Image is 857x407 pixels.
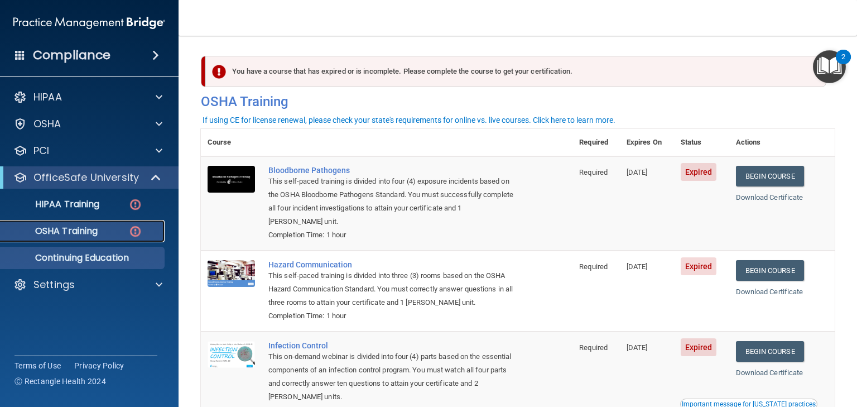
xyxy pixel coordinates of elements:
a: Begin Course [736,260,804,281]
span: Required [579,343,608,352]
p: Continuing Education [7,252,160,264]
button: If using CE for license renewal, please check your state's requirements for online vs. live cours... [201,114,617,126]
h4: Compliance [33,47,110,63]
th: Expires On [620,129,674,156]
button: Open Resource Center, 2 new notifications [813,50,846,83]
img: danger-circle.6113f641.png [128,198,142,212]
th: Course [201,129,262,156]
a: Bloodborne Pathogens [268,166,517,175]
div: This self-paced training is divided into three (3) rooms based on the OSHA Hazard Communication S... [268,269,517,309]
a: Hazard Communication [268,260,517,269]
div: If using CE for license renewal, please check your state's requirements for online vs. live cours... [203,116,615,124]
th: Required [572,129,619,156]
p: Settings [33,278,75,291]
span: Expired [681,257,717,275]
div: You have a course that has expired or is incomplete. Please complete the course to get your certi... [205,56,826,87]
span: [DATE] [627,168,648,176]
a: Infection Control [268,341,517,350]
p: OSHA Training [7,226,98,237]
img: PMB logo [13,12,165,34]
div: This on-demand webinar is divided into four (4) parts based on the essential components of an inf... [268,350,517,404]
span: [DATE] [627,262,648,271]
a: OSHA [13,117,162,131]
div: Completion Time: 1 hour [268,309,517,323]
a: Download Certificate [736,368,803,377]
a: Settings [13,278,162,291]
span: Expired [681,338,717,356]
div: 2 [841,57,845,71]
span: Required [579,262,608,271]
span: Ⓒ Rectangle Health 2024 [15,376,106,387]
img: danger-circle.6113f641.png [128,224,142,238]
th: Actions [729,129,835,156]
p: PCI [33,144,49,157]
th: Status [674,129,729,156]
a: Privacy Policy [74,360,124,371]
h4: OSHA Training [201,94,835,109]
p: HIPAA Training [7,199,99,210]
a: Download Certificate [736,288,803,296]
a: Download Certificate [736,193,803,202]
a: PCI [13,144,162,157]
a: Begin Course [736,166,804,186]
div: Completion Time: 1 hour [268,228,517,242]
div: This self-paced training is divided into four (4) exposure incidents based on the OSHA Bloodborne... [268,175,517,228]
p: HIPAA [33,90,62,104]
a: Terms of Use [15,360,61,371]
span: Expired [681,163,717,181]
span: [DATE] [627,343,648,352]
p: OSHA [33,117,61,131]
a: OfficeSafe University [13,171,162,184]
p: OfficeSafe University [33,171,139,184]
a: Begin Course [736,341,804,362]
img: exclamation-circle-solid-danger.72ef9ffc.png [212,65,226,79]
span: Required [579,168,608,176]
a: HIPAA [13,90,162,104]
